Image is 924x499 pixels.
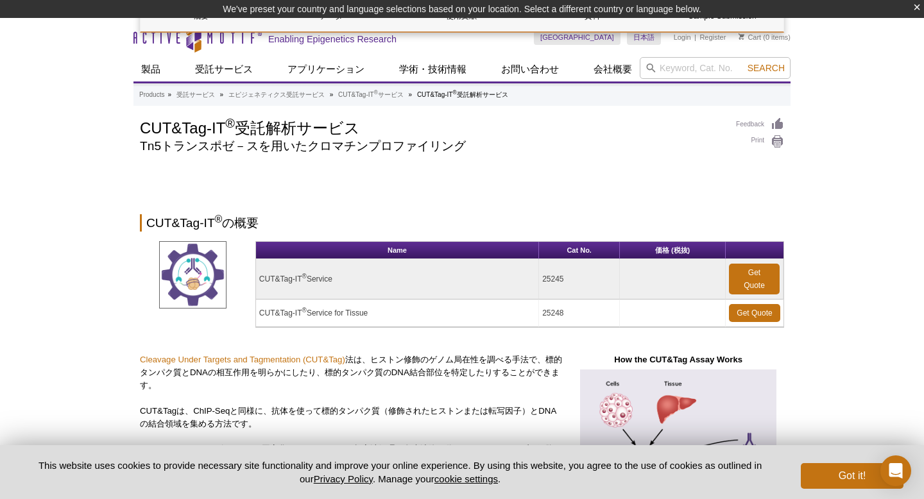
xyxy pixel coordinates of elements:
a: アプリケーション [280,57,372,81]
li: » [409,91,413,98]
a: 受託サービス [187,57,261,81]
div: Open Intercom Messenger [880,455,911,486]
a: 製品 [133,57,168,81]
sup: ® [215,213,223,224]
a: Register [699,33,726,42]
a: 受託サービス [176,89,215,101]
a: Get Quote [729,264,780,294]
a: CUT&Tag-IT®サービス [338,89,404,101]
a: [GEOGRAPHIC_DATA] [534,30,620,45]
li: » [220,91,224,98]
a: Privacy Policy [314,473,373,484]
p: CUT&Tagは、ChIP-Seqと同様に、抗体を使って標的タンパク質（修飾されたヒストンまたは転写因子）とDNAの結合領域を集める方法です。 [140,405,563,430]
span: Search [748,63,785,73]
button: cookie settings [434,473,498,484]
h2: Enabling Epigenetics Research [268,33,397,45]
strong: How the CUT&Tag Assay Works [614,355,742,364]
p: This website uses cookies to provide necessary site functionality and improve your online experie... [21,459,780,486]
a: Print [736,135,784,149]
td: 25248 [539,300,620,327]
li: » [330,91,334,98]
a: 日本語 [627,30,661,45]
li: | [694,30,696,45]
th: Cat No. [539,242,620,259]
li: » [167,91,171,98]
a: 学術・技術情報 [391,57,474,81]
a: Products [139,89,164,101]
a: Login [674,33,691,42]
img: Your Cart [739,33,744,40]
button: Search [744,62,789,74]
img: CUT&Tag Service [159,241,227,309]
sup: ® [302,273,307,280]
p: 法は、ヒストン修飾のゲノム局在性を調べる手法で、標的タンパク質とDNAの相互作用を明らかにしたり、標的タンパク質のDNA結合部位を特定したりすることができます。 [140,353,563,392]
sup: ® [374,89,378,96]
h2: CUT&Tag-IT の概要 [140,214,784,232]
input: Keyword, Cat. No. [640,57,791,79]
a: Get Quote [729,304,780,322]
h2: Tn5トランスポゼ－スを用いたクロマチンプロファイリング [140,140,723,152]
td: CUT&Tag-IT Service [256,259,539,300]
li: (0 items) [739,30,791,45]
h1: CUT&Tag-IT 受託解析サービス [140,117,723,137]
a: エピジェネティクス受託サービス [228,89,325,101]
a: お問い合わせ [493,57,567,81]
button: Got it! [801,463,903,489]
sup: ® [225,116,235,130]
td: CUT&Tag-IT Service for Tissue [256,300,539,327]
a: 会社概要 [586,57,640,81]
th: Name [256,242,539,259]
td: 25245 [539,259,620,300]
li: CUT&Tag-IT 受託解析サービス [417,91,508,98]
a: Cleavage Under Targets and Tagmentation (CUT&Tag) [140,355,345,364]
a: Feedback [736,117,784,131]
a: Cart [739,33,761,42]
sup: ® [452,89,456,96]
sup: ® [302,307,307,314]
th: 価格 (税抜) [620,242,726,259]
